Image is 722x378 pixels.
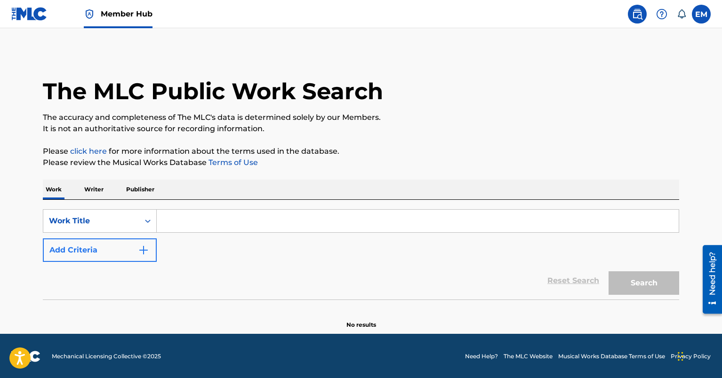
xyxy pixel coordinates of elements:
[207,158,258,167] a: Terms of Use
[138,244,149,256] img: 9d2ae6d4665cec9f34b9.svg
[692,5,711,24] div: User Menu
[696,242,722,317] iframe: Resource Center
[671,352,711,361] a: Privacy Policy
[346,309,376,329] p: No results
[101,8,152,19] span: Member Hub
[84,8,95,20] img: Top Rightsholder
[678,342,683,370] div: Drag
[677,9,686,19] div: Notifications
[504,352,553,361] a: The MLC Website
[675,333,722,378] iframe: Chat Widget
[81,180,106,199] p: Writer
[43,157,679,168] p: Please review the Musical Works Database
[52,352,161,361] span: Mechanical Licensing Collective © 2025
[632,8,643,20] img: search
[11,351,40,362] img: logo
[628,5,647,24] a: Public Search
[558,352,665,361] a: Musical Works Database Terms of Use
[43,112,679,123] p: The accuracy and completeness of The MLC's data is determined solely by our Members.
[11,7,48,21] img: MLC Logo
[43,123,679,134] p: It is not an authoritative source for recording information.
[43,146,679,157] p: Please for more information about the terms used in the database.
[123,180,157,199] p: Publisher
[652,5,671,24] div: Help
[43,180,64,199] p: Work
[43,238,157,262] button: Add Criteria
[43,77,383,105] h1: The MLC Public Work Search
[465,352,498,361] a: Need Help?
[70,147,107,156] a: click here
[49,215,134,227] div: Work Title
[43,209,679,299] form: Search Form
[656,8,667,20] img: help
